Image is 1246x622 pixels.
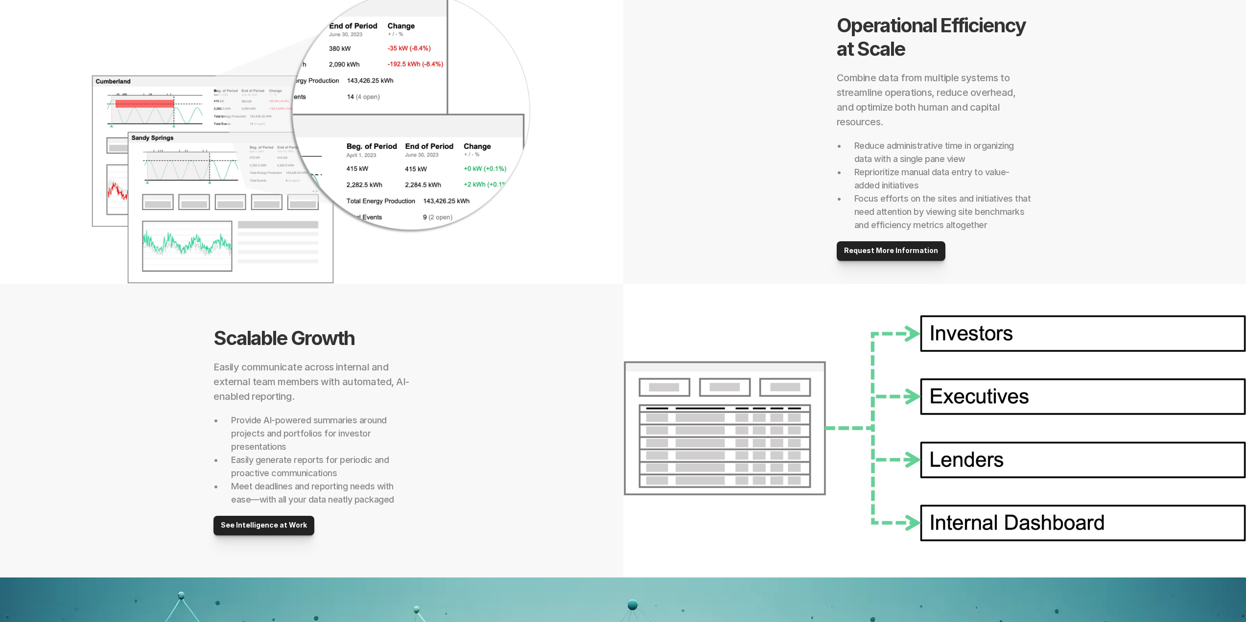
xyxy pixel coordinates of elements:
h1: Scalable Growth [213,326,409,350]
p: Request More Information [844,247,938,255]
h2: Easily communicate across internal and external team members with automated, AI-enabled reporting. [213,360,409,404]
h2: Combine data from multiple systems to streamline operations, reduce overhead, and optimize both h... [837,70,1033,129]
a: Request More Information [837,241,945,261]
p: See Intelligence at Work [221,521,307,530]
p: Reprioritize manual data entry to value-added initiatives [854,165,1033,192]
h2: Provide AI-powered summaries around projects and portfolios for investor presentations [231,414,409,453]
h1: Operational Efficiency at Scale [837,14,1033,61]
p: Focus efforts on the sites and initiatives that need attention by viewing site benchmarks and eff... [854,192,1033,231]
a: See Intelligence at Work [213,516,314,535]
h2: Easily generate reports for periodic and proactive communications [231,453,409,480]
h2: Reduce administrative time in organizing data with a single pane view [854,139,1033,165]
p: Meet deadlines and reporting needs with ease—with all your data neatly packaged [231,480,409,506]
iframe: Chat Widget [1070,497,1246,622]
